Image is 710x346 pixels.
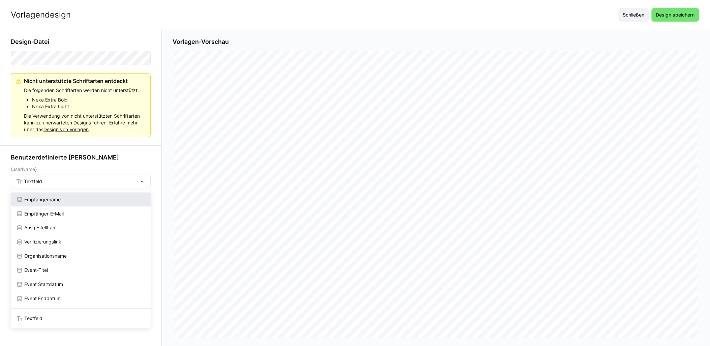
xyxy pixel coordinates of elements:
span: Event Startdatum [24,281,63,288]
button: Schließen [619,8,649,22]
span: Empfänger-E-Mail [24,210,64,217]
li: Nexa Extra Bold [32,96,145,103]
h3: Design-Datei [11,38,151,46]
h3: Vorlagen-Vorschau [173,38,699,46]
span: Organisationsname [24,253,67,260]
a: Design von Vorlagen [43,126,89,132]
span: {userName} [11,167,37,172]
span: Ausgestellt am [24,225,57,231]
span: Event-Titel [24,267,48,274]
div: Vorlagendesign [11,10,71,20]
h3: Benutzerdefinierte [PERSON_NAME] [11,154,151,161]
button: Design speichern [652,8,699,22]
span: Textfeld [24,315,42,322]
h4: Nicht unterstützte Schriftarten entdeckt [24,78,145,84]
span: Empfängername [24,196,61,203]
span: Textfeld [24,178,42,185]
span: Design speichern [655,11,696,18]
span: Verifizierungslink [24,239,61,246]
p: Die folgenden Schriftarten werden nicht unterstützt: [24,87,145,94]
span: Event Enddatum [24,295,61,302]
p: Die Verwendung von nicht unterstützten Schriftarten kann zu unerwarteten Designs führen. Erfahre ... [24,113,145,133]
span: Schließen [622,11,646,18]
li: Nexa Extra Light [32,103,145,110]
